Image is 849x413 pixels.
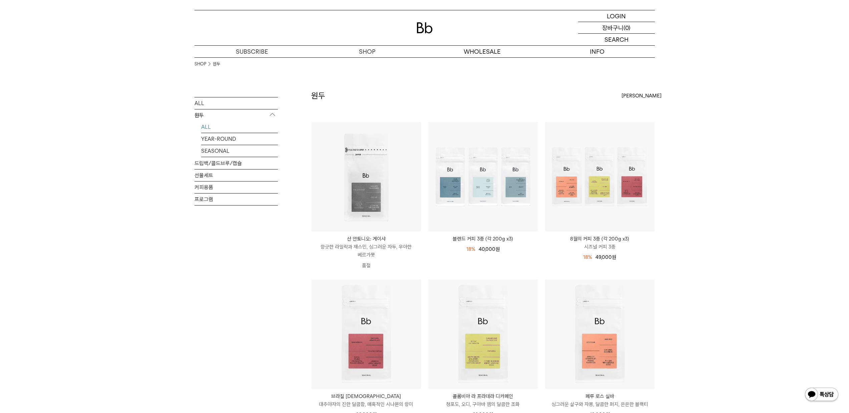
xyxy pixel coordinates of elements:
img: 로고 [417,22,433,33]
p: 콜롬비아 라 프라데라 디카페인 [428,392,538,400]
p: 싱그러운 살구와 자몽, 달콤한 퍼지, 은은한 블랙티 [545,400,655,408]
a: ALL [201,121,278,132]
a: LOGIN [578,10,655,22]
a: SEASONAL [201,145,278,156]
span: 40,000 [479,246,500,252]
p: 브라질 [DEMOGRAPHIC_DATA] [312,392,421,400]
span: 원 [612,254,616,260]
a: ALL [194,97,278,109]
img: 브라질 사맘바이아 [312,280,421,389]
p: 시즈널 커피 3종 [545,243,655,251]
p: INFO [540,46,655,57]
a: 페루 로스 실바 싱그러운 살구와 자몽, 달콤한 퍼지, 은은한 블랙티 [545,392,655,408]
p: 품절 [312,259,421,272]
span: 원 [495,246,500,252]
img: 블렌드 커피 3종 (각 200g x3) [428,122,538,232]
span: [PERSON_NAME] [621,92,662,100]
img: 8월의 커피 3종 (각 200g x3) [545,122,655,232]
a: SHOP [310,46,425,57]
a: 블렌드 커피 3종 (각 200g x3) [428,235,538,243]
img: 콜롬비아 라 프라데라 디카페인 [428,280,538,389]
a: SHOP [194,61,206,67]
p: 8월의 커피 3종 (각 200g x3) [545,235,655,243]
p: (0) [623,22,630,33]
a: SUBSCRIBE [194,46,310,57]
h2: 원두 [311,90,325,101]
img: 페루 로스 실바 [545,280,655,389]
a: 콜롬비아 라 프라데라 디카페인 청포도, 오디, 구아바 잼의 달콤한 조화 [428,392,538,408]
p: 산 안토니오: 게이샤 [312,235,421,243]
p: 원두 [194,109,278,121]
img: 카카오톡 채널 1:1 채팅 버튼 [804,387,839,403]
div: 18% [583,253,592,261]
a: 산 안토니오: 게이샤 향긋한 라일락과 재스민, 싱그러운 자두, 우아한 베르가못 [312,235,421,259]
a: 원두 [213,61,220,67]
a: 장바구니 (0) [578,22,655,34]
a: 브라질 [DEMOGRAPHIC_DATA] 대추야자의 진한 달콤함, 매혹적인 시나몬의 향미 [312,392,421,408]
span: 49,000 [595,254,616,260]
p: 페루 로스 실바 [545,392,655,400]
img: 산 안토니오: 게이샤 [312,122,421,232]
a: 선물세트 [194,169,278,181]
a: YEAR-ROUND [201,133,278,144]
a: 프로그램 [194,193,278,205]
a: 커피용품 [194,181,278,193]
p: 대추야자의 진한 달콤함, 매혹적인 시나몬의 향미 [312,400,421,408]
p: LOGIN [607,10,626,22]
div: 18% [466,245,475,253]
p: 향긋한 라일락과 재스민, 싱그러운 자두, 우아한 베르가못 [312,243,421,259]
p: 장바구니 [602,22,623,33]
p: SEARCH [604,34,628,45]
a: 8월의 커피 3종 (각 200g x3) 시즈널 커피 3종 [545,235,655,251]
p: 청포도, 오디, 구아바 잼의 달콤한 조화 [428,400,538,408]
p: WHOLESALE [425,46,540,57]
a: 드립백/콜드브루/캡슐 [194,157,278,169]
